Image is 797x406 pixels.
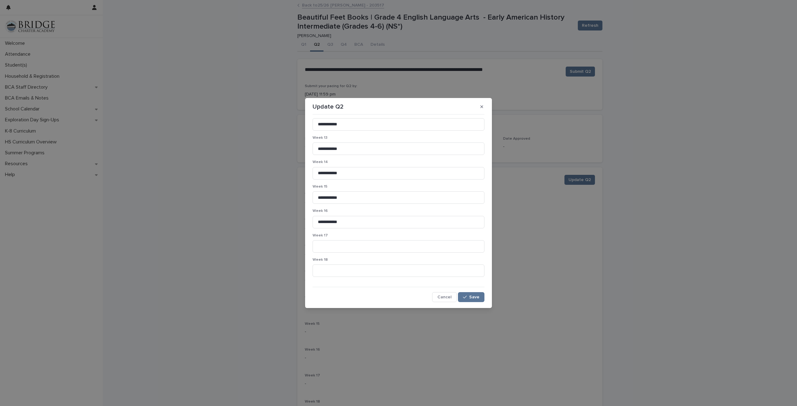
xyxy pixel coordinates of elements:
[313,185,328,189] span: Week 15
[313,160,328,164] span: Week 14
[469,295,479,299] span: Save
[313,234,328,237] span: Week 17
[437,295,451,299] span: Cancel
[313,103,344,110] p: Update Q2
[458,292,484,302] button: Save
[432,292,457,302] button: Cancel
[313,209,328,213] span: Week 16
[313,136,328,140] span: Week 13
[313,258,328,262] span: Week 18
